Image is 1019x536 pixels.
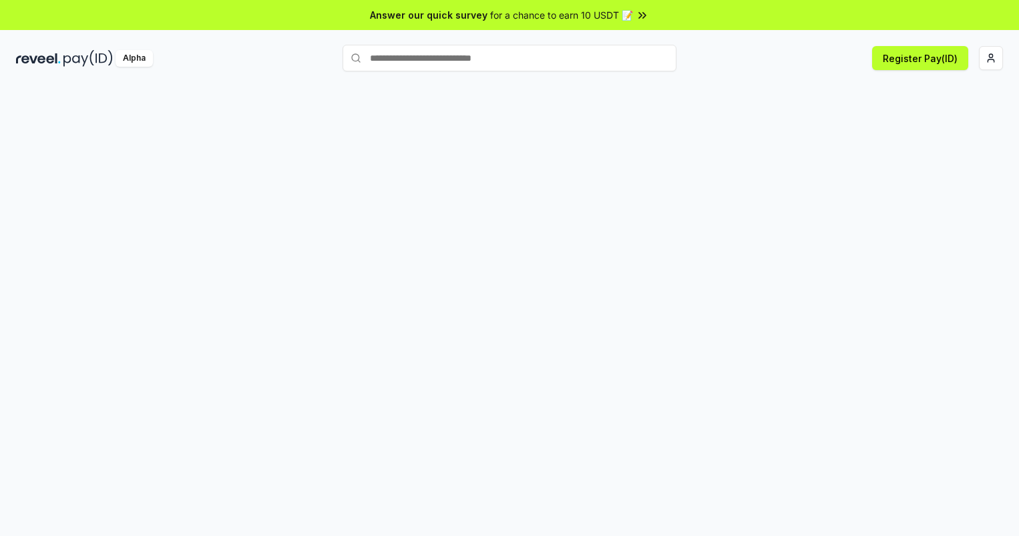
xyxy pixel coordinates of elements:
[872,46,968,70] button: Register Pay(ID)
[16,50,61,67] img: reveel_dark
[63,50,113,67] img: pay_id
[116,50,153,67] div: Alpha
[490,8,633,22] span: for a chance to earn 10 USDT 📝
[370,8,487,22] span: Answer our quick survey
